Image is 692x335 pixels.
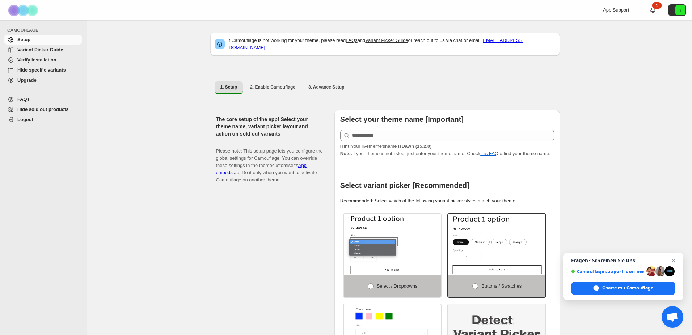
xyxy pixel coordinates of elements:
text: Y [679,8,682,12]
span: App Support [603,7,629,13]
strong: Hint: [340,143,351,149]
div: 1 [652,2,662,9]
span: Upgrade [17,77,37,83]
p: Please note: This setup page lets you configure the global settings for Camouflage. You can overr... [216,140,323,184]
a: Hide specific variants [4,65,82,75]
span: Setup [17,37,30,42]
a: 1 [649,7,657,14]
span: 1. Setup [220,84,237,90]
span: Chatte mit Camouflage [602,285,653,291]
span: Avatar with initials Y [675,5,685,15]
span: Hide specific variants [17,67,66,73]
span: Variant Picker Guide [17,47,63,52]
span: Camouflage support is online [571,269,644,274]
span: CAMOUFLAGE [7,27,83,33]
h2: The core setup of the app! Select your theme name, variant picker layout and action on sold out v... [216,116,323,137]
span: Logout [17,117,33,122]
div: Chat öffnen [662,306,683,328]
span: Hide sold out products [17,107,69,112]
span: Fragen? Schreiben Sie uns! [571,258,675,263]
span: 3. Advance Setup [308,84,345,90]
p: If your theme is not listed, just enter your theme name. Check to find your theme name. [340,143,554,157]
button: Avatar with initials Y [668,4,686,16]
img: Select / Dropdowns [344,214,441,275]
a: FAQs [346,38,358,43]
a: Setup [4,35,82,45]
img: Camouflage [6,0,42,20]
a: Hide sold out products [4,104,82,115]
strong: Dawn (15.2.0) [401,143,431,149]
span: Your live theme's name is [340,143,432,149]
span: FAQs [17,96,30,102]
a: this FAQ [480,151,498,156]
img: Buttons / Swatches [448,214,545,275]
span: Chat schließen [669,256,678,265]
a: FAQs [4,94,82,104]
span: 2. Enable Camouflage [250,84,295,90]
div: Chatte mit Camouflage [571,282,675,295]
a: Variant Picker Guide [365,38,408,43]
a: Verify Installation [4,55,82,65]
span: Select / Dropdowns [377,283,418,289]
b: Select variant picker [Recommended] [340,181,469,189]
strong: Note: [340,151,352,156]
p: Recommended: Select which of the following variant picker styles match your theme. [340,197,554,205]
a: Variant Picker Guide [4,45,82,55]
p: If Camouflage is not working for your theme, please read and or reach out to us via chat or email: [228,37,556,51]
span: Verify Installation [17,57,56,63]
a: Upgrade [4,75,82,85]
a: Logout [4,115,82,125]
span: Buttons / Swatches [481,283,522,289]
b: Select your theme name [Important] [340,115,464,123]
